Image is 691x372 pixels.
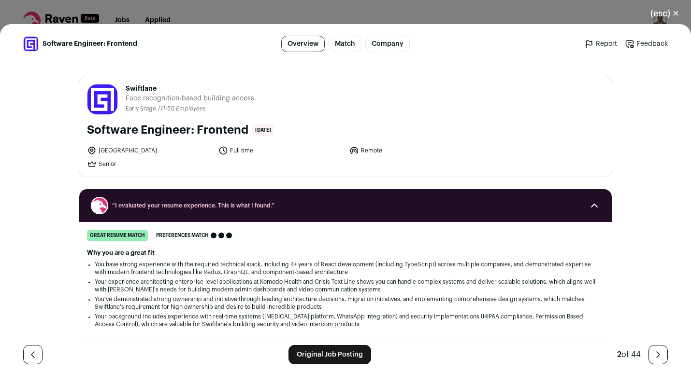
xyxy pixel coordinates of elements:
a: Overview [281,36,325,52]
li: [GEOGRAPHIC_DATA] [87,146,213,155]
a: Original Job Posting [288,345,371,364]
li: Your experience architecting enterprise-level applications at Komodo Health and Crisis Text Line ... [95,278,596,293]
a: Feedback [625,39,668,49]
span: Swiftlane [126,84,256,94]
h1: Software Engineer: Frontend [87,123,248,138]
div: of 44 [617,349,641,360]
div: great resume match [87,230,148,241]
li: Your background includes experience with real-time systems ([MEDICAL_DATA] platform, WhatsApp int... [95,313,596,328]
a: Report [584,39,617,49]
li: Full time [218,146,344,155]
span: [DATE] [252,124,274,136]
img: b2b56ff841e277dc7c1447f0a2642759102c18055e941526122a29ca38b56c26.jpg [87,84,117,114]
span: Preferences match [156,231,209,240]
li: You've demonstrated strong ownership and initiative through leading architecture decisions, migra... [95,295,596,311]
li: You have strong experience with the required technical stack, including 4+ years of React develop... [95,261,596,276]
li: / [158,105,206,112]
a: Company [365,36,410,52]
span: Software Engineer: Frontend [43,39,137,49]
li: Remote [349,146,475,155]
a: Match [329,36,361,52]
li: Early Stage [126,105,158,112]
span: “I evaluated your resume experience. This is what I found.” [112,202,579,209]
span: 11-50 Employees [160,106,206,111]
img: b2b56ff841e277dc7c1447f0a2642759102c18055e941526122a29ca38b56c26.jpg [24,37,38,51]
span: Face recognition-based building access. [126,94,256,103]
span: 2 [617,351,621,358]
button: Close modal [639,3,691,24]
h2: Why you are a great fit [87,249,604,257]
li: Senior [87,159,213,169]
